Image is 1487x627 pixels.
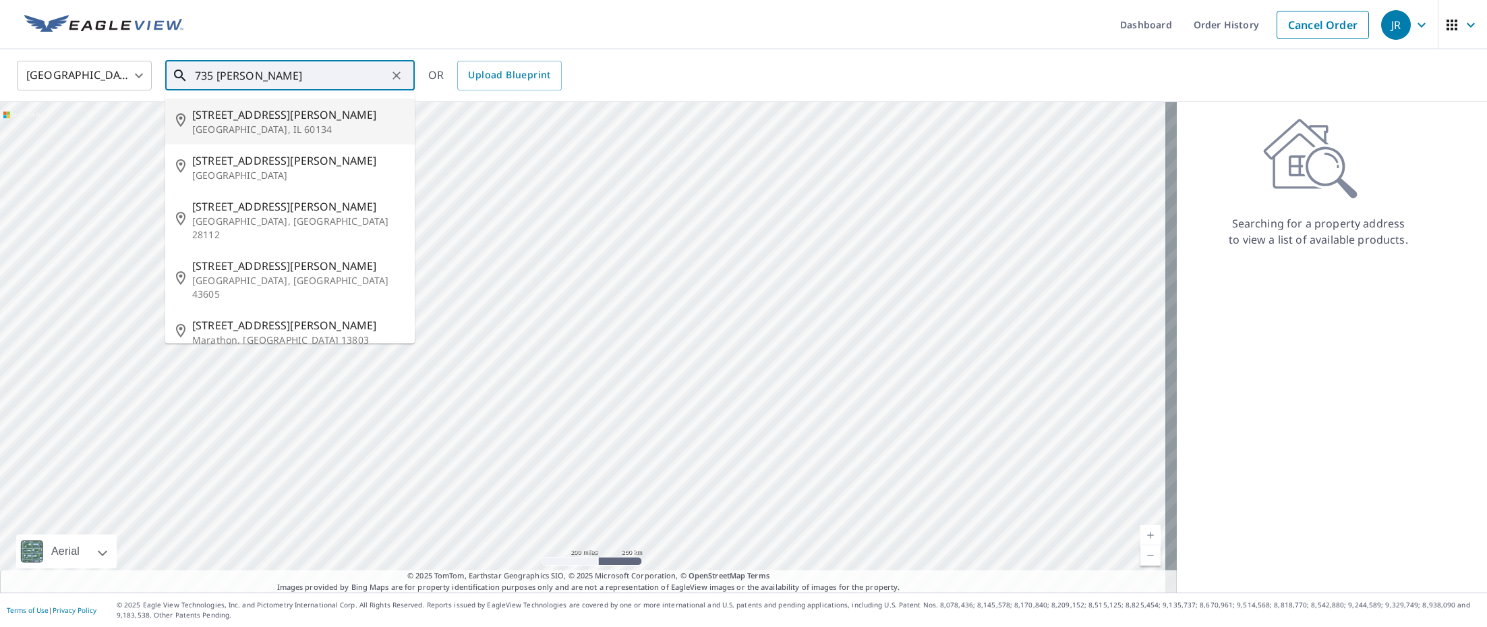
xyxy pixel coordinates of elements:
span: [STREET_ADDRESS][PERSON_NAME] [192,258,404,274]
a: Privacy Policy [53,605,96,615]
a: Terms [747,570,769,580]
span: [STREET_ADDRESS][PERSON_NAME] [192,153,404,169]
a: Cancel Order [1277,11,1369,39]
button: Clear [387,66,406,85]
span: [STREET_ADDRESS][PERSON_NAME] [192,107,404,123]
span: © 2025 TomTom, Earthstar Geographics SIO, © 2025 Microsoft Corporation, © [407,570,769,582]
div: OR [428,61,562,90]
div: Aerial [47,535,84,568]
a: OpenStreetMap [689,570,745,580]
a: Upload Blueprint [457,61,561,90]
a: Terms of Use [7,605,49,615]
p: [GEOGRAPHIC_DATA], IL 60134 [192,123,404,136]
a: Current Level 5, Zoom In [1140,525,1161,545]
input: Search by address or latitude-longitude [195,57,387,94]
p: Marathon, [GEOGRAPHIC_DATA] 13803 [192,333,404,347]
div: [GEOGRAPHIC_DATA] [17,57,152,94]
a: Current Level 5, Zoom Out [1140,545,1161,566]
p: © 2025 Eagle View Technologies, Inc. and Pictometry International Corp. All Rights Reserved. Repo... [117,600,1480,620]
img: EV Logo [24,15,183,35]
p: [GEOGRAPHIC_DATA], [GEOGRAPHIC_DATA] 28112 [192,215,404,242]
p: [GEOGRAPHIC_DATA] [192,169,404,182]
span: [STREET_ADDRESS][PERSON_NAME] [192,317,404,333]
div: JR [1381,10,1411,40]
p: [GEOGRAPHIC_DATA], [GEOGRAPHIC_DATA] 43605 [192,274,404,301]
p: Searching for a property address to view a list of available products. [1228,215,1409,248]
div: Aerial [16,535,117,568]
p: | [7,606,96,614]
span: [STREET_ADDRESS][PERSON_NAME] [192,198,404,215]
span: Upload Blueprint [468,67,550,84]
